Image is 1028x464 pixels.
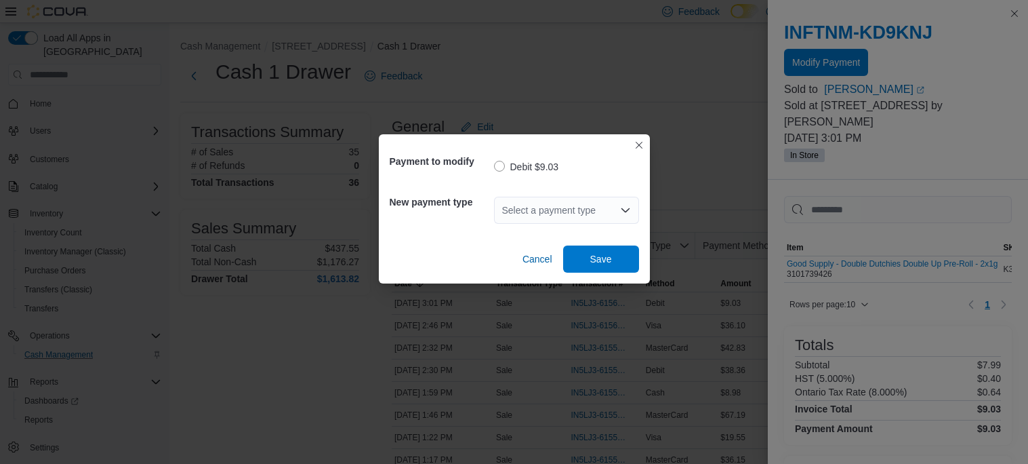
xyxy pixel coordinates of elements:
[522,252,552,266] span: Cancel
[502,202,503,218] input: Accessible screen reader label
[631,137,647,153] button: Closes this modal window
[390,148,491,175] h5: Payment to modify
[590,252,612,266] span: Save
[563,246,639,273] button: Save
[620,205,631,216] button: Open list of options
[517,246,558,273] button: Cancel
[494,159,559,175] label: Debit $9.03
[390,189,491,216] h5: New payment type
